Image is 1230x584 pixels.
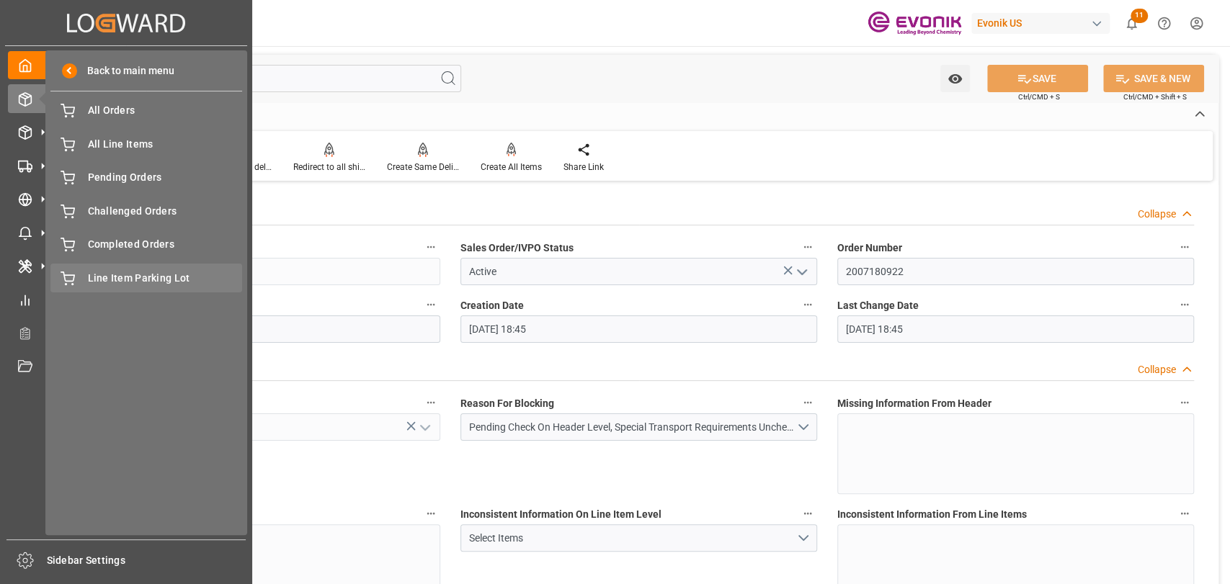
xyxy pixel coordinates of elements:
[1138,362,1176,377] div: Collapse
[940,65,970,92] button: open menu
[50,163,242,192] a: Pending Orders
[460,241,574,256] span: Sales Order/IVPO Status
[790,261,811,283] button: open menu
[387,161,459,174] div: Create Same Delivery Date
[468,531,796,546] div: Select Items
[837,507,1027,522] span: Inconsistent Information From Line Items
[88,170,243,185] span: Pending Orders
[460,315,817,343] input: MM-DD-YYYY HH:MM
[481,161,542,174] div: Create All Items
[798,393,817,412] button: Reason For Blocking
[1131,9,1148,23] span: 11
[563,161,604,174] div: Share Link
[837,241,902,256] span: Order Number
[798,504,817,523] button: Inconsistent Information On Line Item Level
[1103,65,1204,92] button: SAVE & NEW
[837,396,991,411] span: Missing Information From Header
[1148,7,1180,40] button: Help Center
[468,420,796,435] div: Pending Check On Header Level, Special Transport Requirements Unchecked
[413,416,434,439] button: open menu
[8,352,244,380] a: Document Management
[88,137,243,152] span: All Line Items
[837,298,919,313] span: Last Change Date
[422,504,440,523] button: Missing Master Data From Header
[460,298,524,313] span: Creation Date
[987,65,1088,92] button: SAVE
[1175,504,1194,523] button: Inconsistent Information From Line Items
[47,553,246,568] span: Sidebar Settings
[460,396,554,411] span: Reason For Blocking
[1123,91,1187,102] span: Ctrl/CMD + Shift + S
[460,413,817,441] button: open menu
[1175,393,1194,412] button: Missing Information From Header
[971,13,1110,34] div: Evonik US
[88,204,243,219] span: Challenged Orders
[422,238,440,256] button: code
[798,238,817,256] button: Sales Order/IVPO Status
[50,96,242,125] a: All Orders
[50,130,242,158] a: All Line Items
[88,271,243,286] span: Line Item Parking Lot
[460,524,817,552] button: open menu
[1138,207,1176,222] div: Collapse
[293,161,365,174] div: Redirect to all shipments
[8,285,244,313] a: My Reports
[1018,91,1060,102] span: Ctrl/CMD + S
[1175,238,1194,256] button: Order Number
[8,51,244,79] a: My Cockpit
[50,230,242,259] a: Completed Orders
[77,63,174,78] span: Back to main menu
[460,507,661,522] span: Inconsistent Information On Line Item Level
[1115,7,1148,40] button: show 11 new notifications
[837,315,1194,343] input: MM-DD-YYYY HH:MM
[88,103,243,118] span: All Orders
[798,295,817,314] button: Creation Date
[88,237,243,252] span: Completed Orders
[50,197,242,225] a: Challenged Orders
[868,11,961,36] img: Evonik-brand-mark-Deep-Purple-RGB.jpeg_1700498283.jpeg
[50,264,242,292] a: Line Item Parking Lot
[422,295,440,314] button: Order Type (SAP)
[1175,295,1194,314] button: Last Change Date
[66,65,461,92] input: Search Fields
[422,393,440,412] button: Blocked From Further Processing
[971,9,1115,37] button: Evonik US
[8,319,244,347] a: Transport Planner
